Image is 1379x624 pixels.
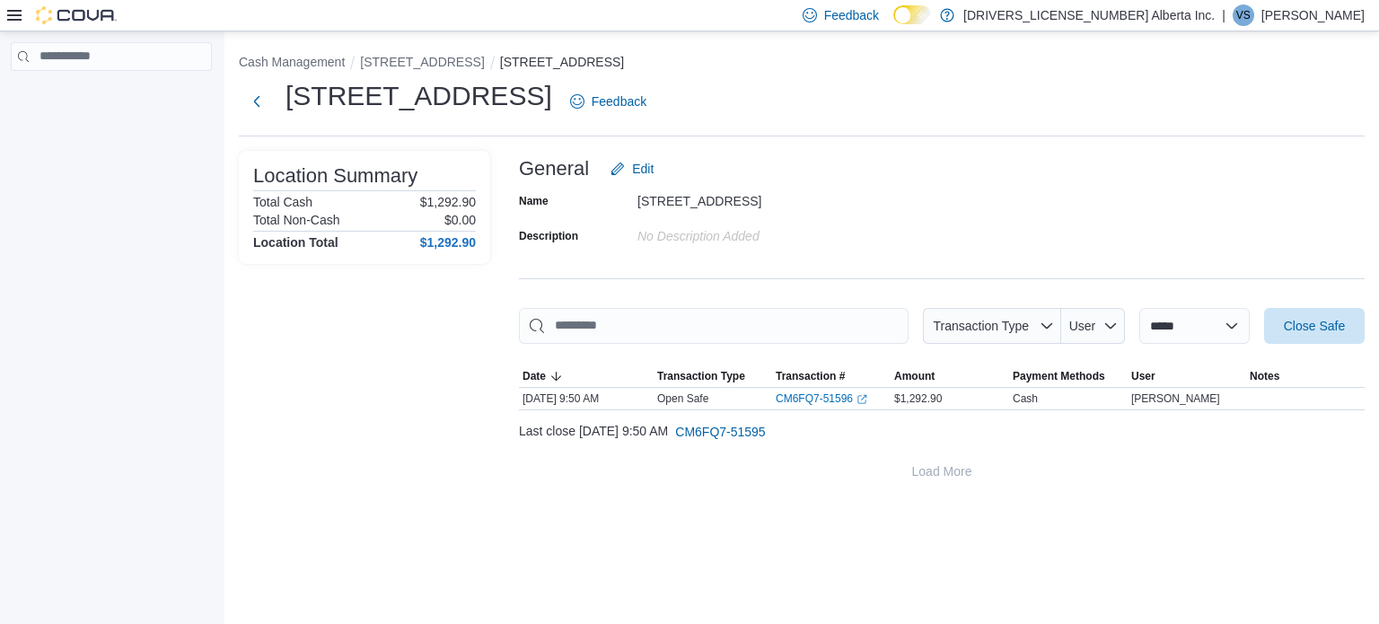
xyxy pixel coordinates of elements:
[253,213,340,227] h6: Total Non-Cash
[1236,4,1251,26] span: VS
[1264,308,1365,344] button: Close Safe
[603,151,661,187] button: Edit
[239,53,1365,75] nav: An example of EuiBreadcrumbs
[1222,4,1225,26] p: |
[776,391,867,406] a: CM6FQ7-51596External link
[894,391,942,406] span: $1,292.90
[36,6,117,24] img: Cova
[912,462,972,480] span: Load More
[675,423,765,441] span: CM6FQ7-51595
[1131,391,1220,406] span: [PERSON_NAME]
[1069,319,1096,333] span: User
[824,6,879,24] span: Feedback
[519,453,1365,489] button: Load More
[657,369,745,383] span: Transaction Type
[1233,4,1254,26] div: Victor Sandoval Ortiz
[444,213,476,227] p: $0.00
[1013,391,1038,406] div: Cash
[776,369,845,383] span: Transaction #
[657,391,708,406] p: Open Safe
[519,158,589,180] h3: General
[1013,369,1105,383] span: Payment Methods
[420,195,476,209] p: $1,292.90
[523,369,546,383] span: Date
[772,365,891,387] button: Transaction #
[519,194,549,208] label: Name
[592,92,646,110] span: Feedback
[1261,4,1365,26] p: [PERSON_NAME]
[519,414,1365,450] div: Last close [DATE] 9:50 AM
[360,55,484,69] button: [STREET_ADDRESS]
[519,365,654,387] button: Date
[500,55,624,69] button: [STREET_ADDRESS]
[1009,365,1128,387] button: Payment Methods
[253,165,417,187] h3: Location Summary
[891,365,1009,387] button: Amount
[519,308,909,344] input: This is a search bar. As you type, the results lower in the page will automatically filter.
[1128,365,1246,387] button: User
[519,229,578,243] label: Description
[239,83,275,119] button: Next
[1284,317,1345,335] span: Close Safe
[519,388,654,409] div: [DATE] 9:50 AM
[11,75,212,118] nav: Complex example
[668,414,772,450] button: CM6FQ7-51595
[654,365,772,387] button: Transaction Type
[933,319,1029,333] span: Transaction Type
[563,83,654,119] a: Feedback
[1131,369,1155,383] span: User
[893,5,931,24] input: Dark Mode
[894,369,935,383] span: Amount
[637,187,878,208] div: [STREET_ADDRESS]
[420,235,476,250] h4: $1,292.90
[963,4,1215,26] p: [DRIVERS_LICENSE_NUMBER] Alberta Inc.
[893,24,894,25] span: Dark Mode
[1061,308,1125,344] button: User
[1250,369,1279,383] span: Notes
[285,78,552,114] h1: [STREET_ADDRESS]
[632,160,654,178] span: Edit
[1246,365,1365,387] button: Notes
[239,55,345,69] button: Cash Management
[637,222,878,243] div: No Description added
[253,195,312,209] h6: Total Cash
[253,235,338,250] h4: Location Total
[856,394,867,405] svg: External link
[923,308,1061,344] button: Transaction Type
